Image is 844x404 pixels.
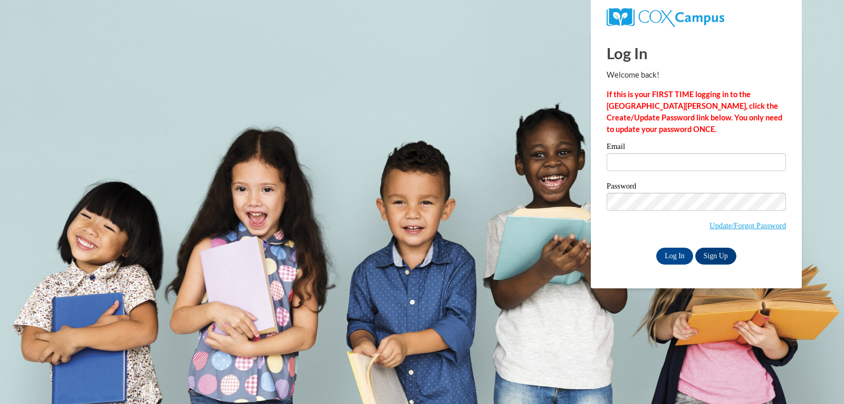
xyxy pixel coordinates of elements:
label: Email [607,143,786,153]
label: Password [607,182,786,193]
p: Welcome back! [607,69,786,81]
a: Update/Forgot Password [709,221,786,230]
h1: Log In [607,42,786,64]
strong: If this is your FIRST TIME logging in to the [GEOGRAPHIC_DATA][PERSON_NAME], click the Create/Upd... [607,90,782,134]
a: COX Campus [607,12,724,21]
input: Log In [656,248,693,265]
a: Sign Up [695,248,736,265]
img: COX Campus [607,8,724,27]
